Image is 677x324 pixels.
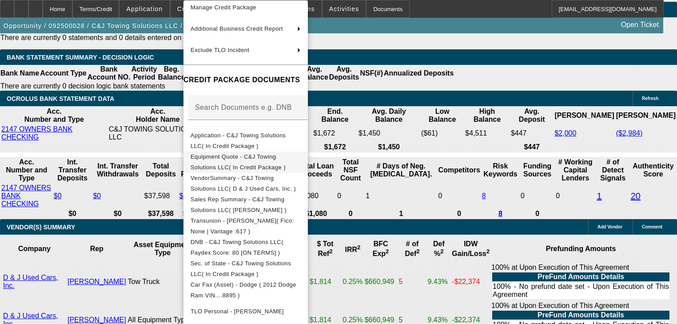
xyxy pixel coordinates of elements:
[191,196,287,213] span: Sales Rep Summary - C&J Towing Solutions LLC( [PERSON_NAME] )
[183,75,308,85] h4: CREDIT PACKAGE DOCUMENTS
[191,132,286,149] span: Application - C&J Towing Solutions LLC( In Credit Package )
[183,130,308,152] button: Application - C&J Towing Solutions LLC( In Credit Package )
[191,47,249,53] span: Exclude TLO Incident
[191,153,286,171] span: Equipment Quote - C&J Towing Solutions LLC( In Credit Package )
[183,216,308,237] button: Transunion - Donath, Jeff( Fico: None | Vantage :617 )
[191,217,294,235] span: Transunion - [PERSON_NAME]( Fico: None | Vantage :617 )
[183,237,308,258] button: DNB - C&J Towing Solutions LLC( Paydex Score: 80 [ON TERMS] )
[191,239,283,256] span: DNB - C&J Towing Solutions LLC( Paydex Score: 80 [ON TERMS] )
[191,175,296,192] span: VendorSummary - C&J Towing Solutions LLC( D & J Used Cars, Inc. )
[183,280,308,301] button: Car Fax (Asset) - Dodge ( 2012 Dodge Ram VIN....8895 )
[183,194,308,216] button: Sales Rep Summary - C&J Towing Solutions LLC( Workman, Taylor )
[183,173,308,194] button: VendorSummary - C&J Towing Solutions LLC( D & J Used Cars, Inc. )
[191,260,291,277] span: Sec. of State - C&J Towing Solutions LLC( In Credit Package )
[183,301,308,322] button: TLO Personal - Donath, Jeff
[191,281,296,299] span: Car Fax (Asset) - Dodge ( 2012 Dodge Ram VIN....8895 )
[183,258,308,280] button: Sec. of State - C&J Towing Solutions LLC( In Credit Package )
[191,25,283,32] span: Additional Business Credit Report
[191,4,256,11] span: Manage Credit Package
[191,308,284,315] span: TLO Personal - [PERSON_NAME]
[195,104,292,111] mat-label: Search Documents e.g. DNB
[183,152,308,173] button: Equipment Quote - C&J Towing Solutions LLC( In Credit Package )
